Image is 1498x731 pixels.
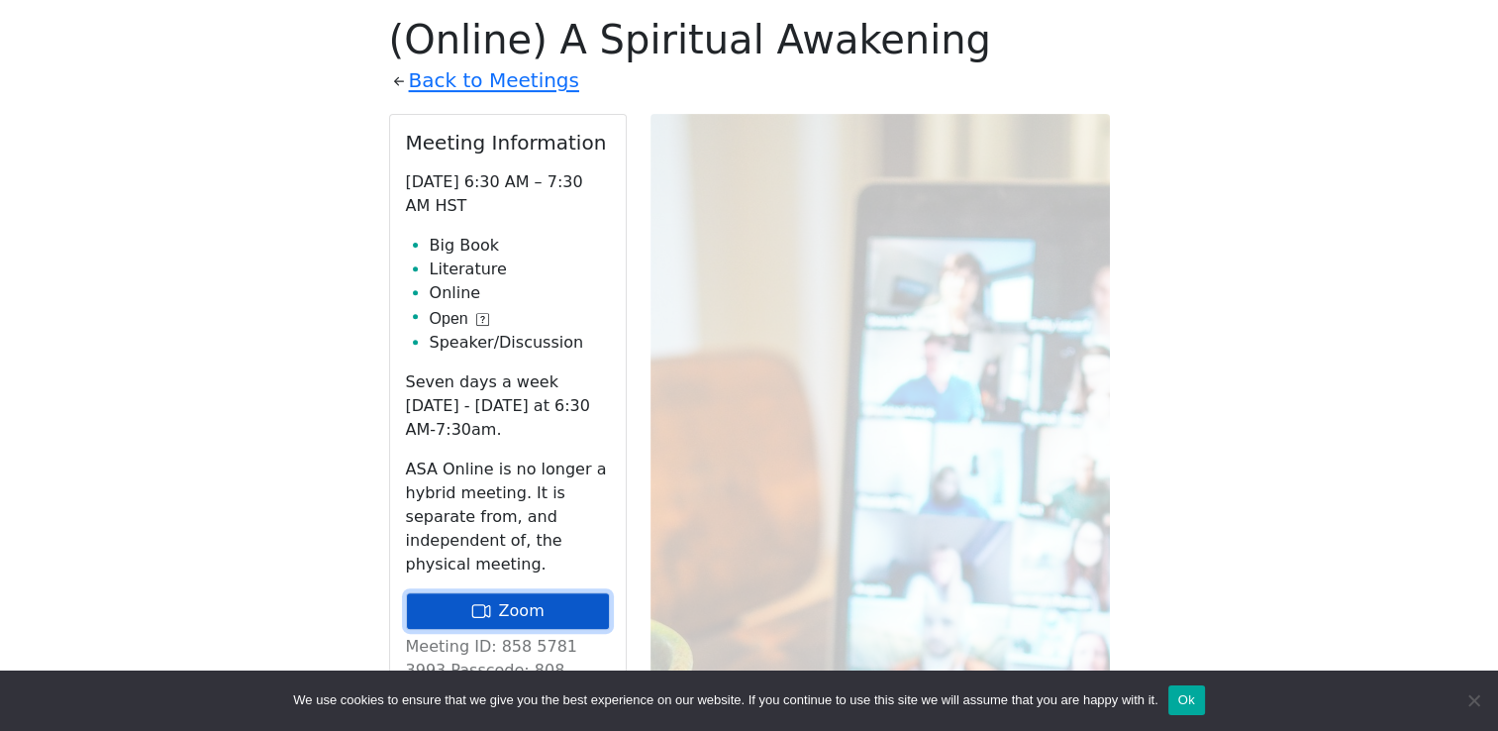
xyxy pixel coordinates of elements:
li: Literature [430,258,610,281]
li: Big Book [430,234,610,258]
button: Open [430,307,489,331]
h2: Meeting Information [406,131,610,155]
span: Open [430,307,468,331]
a: Back to Meetings [409,63,579,98]
li: Speaker/Discussion [430,331,610,355]
span: No [1463,690,1483,710]
p: [DATE] 6:30 AM – 7:30 AM HST [406,170,610,218]
a: Zoom [406,592,610,630]
button: Ok [1168,685,1205,715]
h1: (Online) A Spiritual Awakening [389,16,1110,63]
li: Online [430,281,610,305]
p: Meeting ID: 858 5781 3993 Passcode: 808 [406,635,610,682]
p: Seven days a week [DATE] - [DATE] at 6:30 AM-7:30am. [406,370,610,442]
p: ASA Online is no longer a hybrid meeting. It is separate from, and independent of, the physical m... [406,458,610,576]
span: We use cookies to ensure that we give you the best experience on our website. If you continue to ... [293,690,1157,710]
